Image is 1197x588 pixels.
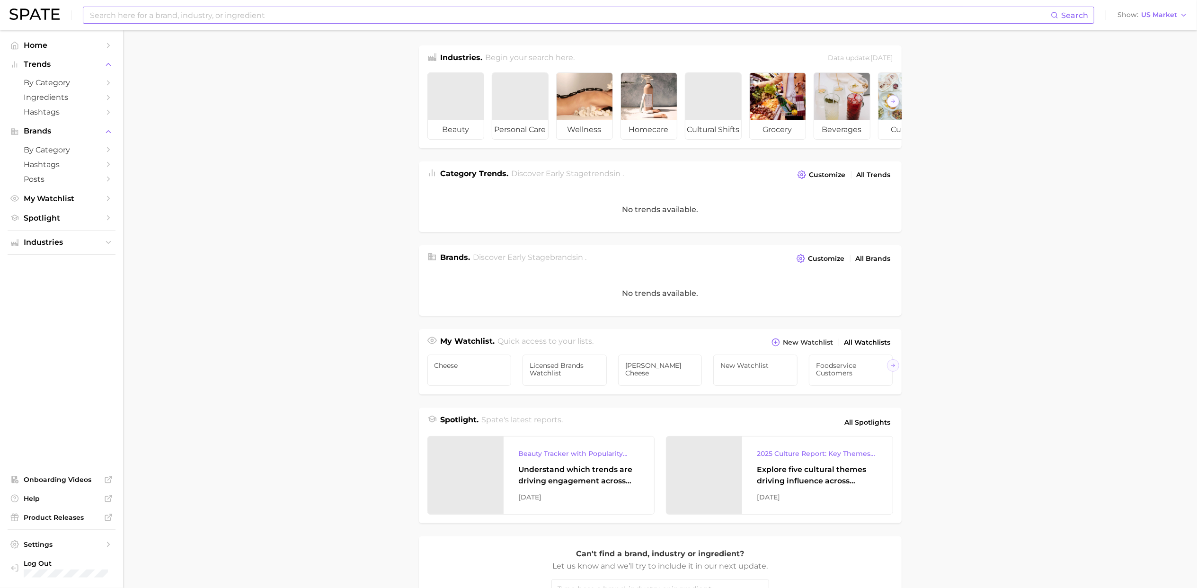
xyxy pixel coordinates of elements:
[795,168,848,181] button: Customize
[523,355,607,386] a: Licensed Brands Watchlist
[8,143,115,157] a: by Category
[485,52,575,65] h2: Begin your search here.
[519,464,639,487] div: Understand which trends are driving engagement across platforms in the skin, hair, makeup, and fr...
[878,120,934,139] span: culinary
[809,171,846,179] span: Customize
[434,362,505,369] span: Cheese
[441,169,509,178] span: Category Trends .
[24,494,99,503] span: Help
[8,211,115,225] a: Spotlight
[24,238,99,247] span: Industries
[857,171,891,179] span: All Trends
[887,359,899,372] button: Scroll Right
[8,537,115,552] a: Settings
[419,271,902,316] div: No trends available.
[428,120,484,139] span: beauty
[854,169,893,181] a: All Trends
[769,336,835,349] button: New Watchlist
[551,560,769,572] p: Let us know and we’ll try to include it in our next update.
[441,253,470,262] span: Brands .
[24,513,99,522] span: Product Releases
[8,556,115,580] a: Log out. Currently logged in with e-mail trisha.hanold@schreiberfoods.com.
[621,120,677,139] span: homecare
[1117,12,1138,18] span: Show
[8,235,115,249] button: Industries
[618,355,702,386] a: [PERSON_NAME] Cheese
[1115,9,1190,21] button: ShowUS Market
[685,120,741,139] span: cultural shifts
[481,414,563,430] h2: Spate's latest reports.
[8,491,115,506] a: Help
[625,362,695,377] span: [PERSON_NAME] Cheese
[814,120,870,139] span: beverages
[8,472,115,487] a: Onboarding Videos
[89,7,1051,23] input: Search here for a brand, industry, or ingredient
[794,252,847,265] button: Customize
[8,90,115,105] a: Ingredients
[842,336,893,349] a: All Watchlists
[814,72,870,140] a: beverages
[441,414,479,430] h1: Spotlight.
[8,38,115,53] a: Home
[750,120,806,139] span: grocery
[8,172,115,187] a: Posts
[24,127,99,135] span: Brands
[24,93,99,102] span: Ingredients
[845,417,891,428] span: All Spotlights
[551,548,769,560] p: Can't find a brand, industry or ingredient?
[427,355,512,386] a: Cheese
[492,120,548,139] span: personal care
[828,52,893,65] div: Data update: [DATE]
[749,72,806,140] a: grocery
[8,157,115,172] a: Hashtags
[853,252,893,265] a: All Brands
[8,191,115,206] a: My Watchlist
[666,436,893,515] a: 2025 Culture Report: Key Themes That Are Shaping Consumer DemandExplore five cultural themes driv...
[530,362,600,377] span: Licensed Brands Watchlist
[427,72,484,140] a: beauty
[8,124,115,138] button: Brands
[24,540,99,549] span: Settings
[1061,11,1088,20] span: Search
[720,362,790,369] span: New Watchlist
[519,491,639,503] div: [DATE]
[713,355,798,386] a: New Watchlist
[8,75,115,90] a: by Category
[24,214,99,223] span: Spotlight
[24,475,99,484] span: Onboarding Videos
[557,120,612,139] span: wellness
[419,187,902,232] div: No trends available.
[24,145,99,154] span: by Category
[842,414,893,430] a: All Spotlights
[816,362,886,377] span: Foodservice Customers
[24,41,99,50] span: Home
[24,175,99,184] span: Posts
[441,336,495,349] h1: My Watchlist.
[844,339,891,347] span: All Watchlists
[24,559,139,568] span: Log Out
[621,72,677,140] a: homecare
[24,60,99,69] span: Trends
[757,464,878,487] div: Explore five cultural themes driving influence across beauty, food, and pop culture.
[24,78,99,87] span: by Category
[519,448,639,459] div: Beauty Tracker with Popularity Index
[856,255,891,263] span: All Brands
[492,72,549,140] a: personal care
[556,72,613,140] a: wellness
[808,255,845,263] span: Customize
[887,95,899,107] button: Scroll Right
[24,160,99,169] span: Hashtags
[757,448,878,459] div: 2025 Culture Report: Key Themes That Are Shaping Consumer Demand
[8,510,115,525] a: Product Releases
[685,72,742,140] a: cultural shifts
[757,491,878,503] div: [DATE]
[8,57,115,71] button: Trends
[497,336,594,349] h2: Quick access to your lists.
[511,169,624,178] span: Discover Early Stage trends in .
[9,9,60,20] img: SPATE
[473,253,586,262] span: Discover Early Stage brands in .
[441,52,483,65] h1: Industries.
[427,436,655,515] a: Beauty Tracker with Popularity IndexUnderstand which trends are driving engagement across platfor...
[1141,12,1177,18] span: US Market
[809,355,893,386] a: Foodservice Customers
